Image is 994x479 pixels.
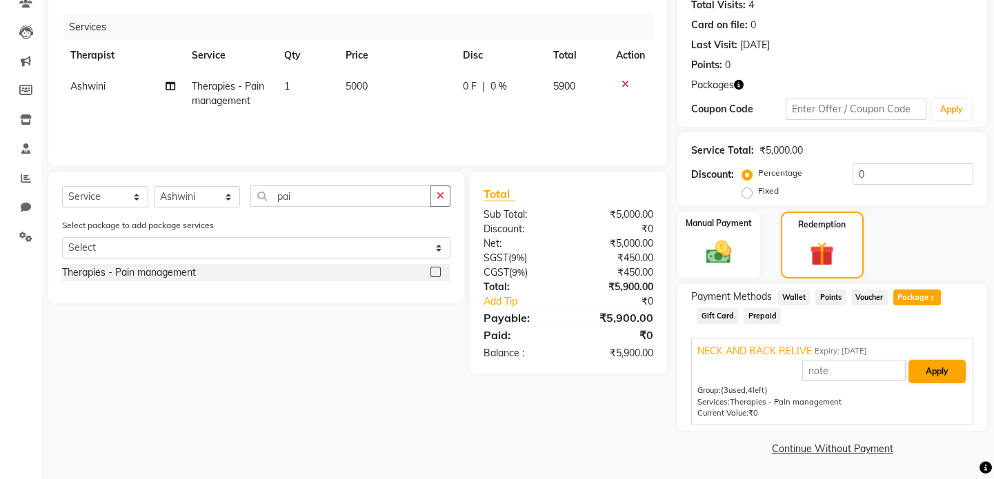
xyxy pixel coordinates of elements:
[691,143,754,158] div: Service Total:
[798,218,846,231] label: Redemption
[748,408,758,418] span: ₹0
[691,18,748,32] div: Card on file:
[568,251,664,265] div: ₹450.00
[62,265,196,280] div: Therapies - Pain management
[473,207,568,222] div: Sub Total:
[70,80,106,92] span: Ashwini
[740,38,770,52] div: [DATE]
[284,80,290,92] span: 1
[337,40,455,71] th: Price
[481,79,484,94] span: |
[346,80,368,92] span: 5000
[802,360,906,381] input: note
[893,289,941,305] span: Package
[568,346,664,360] div: ₹5,900.00
[691,102,785,116] div: Coupon Code
[62,219,214,232] label: Select package to add package services
[568,265,664,280] div: ₹450.00
[786,99,926,120] input: Enter Offer / Coupon Code
[568,327,664,343] div: ₹0
[473,309,568,326] div: Payable:
[568,222,664,236] div: ₹0
[932,99,971,120] button: Apply
[802,239,842,269] img: _gift.svg
[490,79,506,94] span: 0 %
[473,236,568,251] div: Net:
[759,143,803,158] div: ₹5,000.00
[730,397,842,407] span: Therapies - Pain management
[462,79,476,94] span: 0 F
[484,252,508,264] span: SGST
[744,308,781,324] span: Prepaid
[63,14,664,40] div: Services
[815,289,846,305] span: Points
[545,40,608,71] th: Total
[568,280,664,294] div: ₹5,900.00
[276,40,337,71] th: Qty
[758,167,802,179] label: Percentage
[473,222,568,236] div: Discount:
[511,252,524,263] span: 9%
[584,294,664,309] div: ₹0
[928,294,936,303] span: 1
[568,236,664,251] div: ₹5,000.00
[608,40,653,71] th: Action
[691,58,722,72] div: Points:
[568,309,664,326] div: ₹5,900.00
[568,207,664,222] div: ₹5,000.00
[473,346,568,360] div: Balance :
[473,294,584,309] a: Add Tip
[454,40,545,71] th: Disc
[725,58,730,72] div: 0
[721,385,728,395] span: (3
[697,344,812,358] span: NECK AND BACK RELIVE
[777,289,810,305] span: Wallet
[815,345,867,357] span: Expiry: [DATE]
[192,80,264,107] span: Therapies - Pain management
[512,267,525,278] span: 9%
[908,360,966,383] button: Apply
[62,40,183,71] th: Therapist
[484,266,509,278] span: CGST
[680,442,984,456] a: Continue Without Payment
[473,265,568,280] div: ( )
[691,38,737,52] div: Last Visit:
[851,289,888,305] span: Voucher
[748,385,753,395] span: 4
[697,308,738,324] span: Gift Card
[751,18,756,32] div: 0
[697,397,730,407] span: Services:
[473,280,568,294] div: Total:
[473,251,568,265] div: ( )
[691,289,772,304] span: Payment Methods
[697,408,748,418] span: Current Value:
[473,327,568,343] div: Paid:
[697,385,721,395] span: Group:
[484,187,515,201] span: Total
[183,40,276,71] th: Service
[691,167,734,182] div: Discount:
[721,385,768,395] span: used, left)
[691,78,734,92] span: Packages
[686,217,752,230] label: Manual Payment
[698,238,739,267] img: _cash.svg
[250,185,431,207] input: Search or Scan
[758,185,779,197] label: Fixed
[553,80,575,92] span: 5900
